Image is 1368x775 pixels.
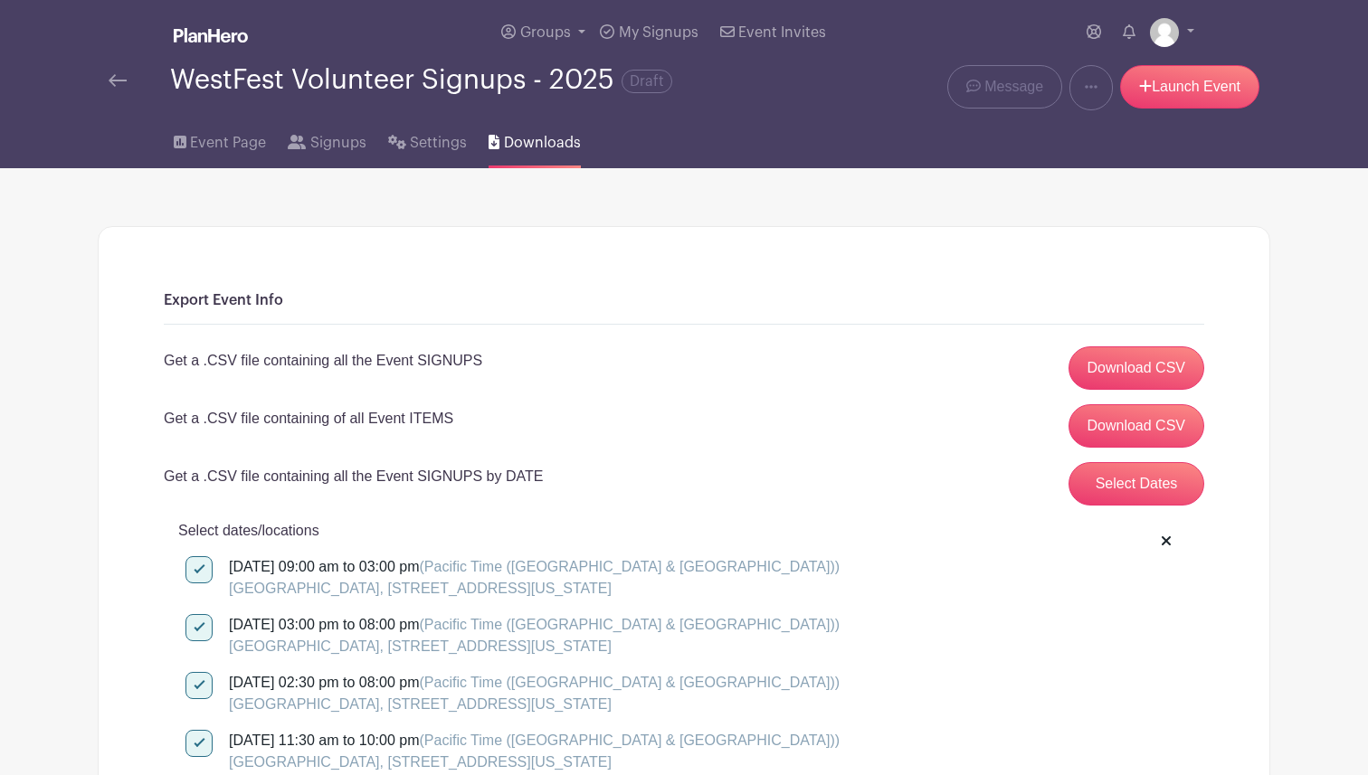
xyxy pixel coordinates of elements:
a: Signups [288,110,366,168]
span: Settings [410,132,467,154]
span: Signups [310,132,366,154]
span: My Signups [619,25,698,40]
img: default-ce2991bfa6775e67f084385cd625a349d9dcbb7a52a09fb2fda1e96e2d18dcdb.png [1150,18,1179,47]
div: [DATE] 11:30 am to 10:00 pm [229,730,840,773]
span: (Pacific Time ([GEOGRAPHIC_DATA] & [GEOGRAPHIC_DATA])) [419,559,840,574]
img: back-arrow-29a5d9b10d5bd6ae65dc969a981735edf675c4d7a1fe02e03b50dbd4ba3cdb55.svg [109,74,127,87]
div: [DATE] 03:00 pm to 08:00 pm [229,614,840,657]
div: WestFest Volunteer Signups - 2025 [170,65,672,95]
span: (Pacific Time ([GEOGRAPHIC_DATA] & [GEOGRAPHIC_DATA])) [419,732,840,748]
a: Event Page [174,110,266,168]
span: Draft [622,70,672,93]
div: [DATE] 02:30 pm to 08:00 pm [229,672,840,715]
span: Event Invites [738,25,826,40]
span: (Pacific Time ([GEOGRAPHIC_DATA] & [GEOGRAPHIC_DATA])) [419,675,840,690]
a: Settings [388,110,467,168]
div: [GEOGRAPHIC_DATA], [STREET_ADDRESS][US_STATE] [229,751,840,773]
img: logo_white-6c42ec7e38ccf1d336a20a19083b03d10ae64f83f12c07503d8b9e83406b4c7d.svg [174,28,248,43]
span: (Pacific Time ([GEOGRAPHIC_DATA] & [GEOGRAPHIC_DATA])) [419,617,840,632]
div: [GEOGRAPHIC_DATA], [STREET_ADDRESS][US_STATE] [229,694,840,715]
div: [GEOGRAPHIC_DATA], [STREET_ADDRESS][US_STATE] [229,578,840,600]
p: Get a .CSV file containing all the Event SIGNUPS by DATE [164,466,543,487]
p: Select dates/locations [178,520,1190,542]
p: Get a .CSV file containing of all Event ITEMS [164,408,453,430]
a: Downloads [489,110,580,168]
a: Download CSV [1069,346,1205,390]
a: Message [947,65,1062,109]
span: Event Page [190,132,266,154]
button: Select Dates [1069,462,1204,506]
span: Message [984,76,1043,98]
a: Download CSV [1069,404,1205,448]
span: Groups [520,25,571,40]
div: [DATE] 09:00 am to 03:00 pm [229,556,840,600]
p: Get a .CSV file containing all the Event SIGNUPS [164,350,482,372]
div: [GEOGRAPHIC_DATA], [STREET_ADDRESS][US_STATE] [229,636,840,657]
a: Launch Event [1120,65,1259,109]
span: Downloads [504,132,581,154]
h6: Export Event Info [164,292,1204,309]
